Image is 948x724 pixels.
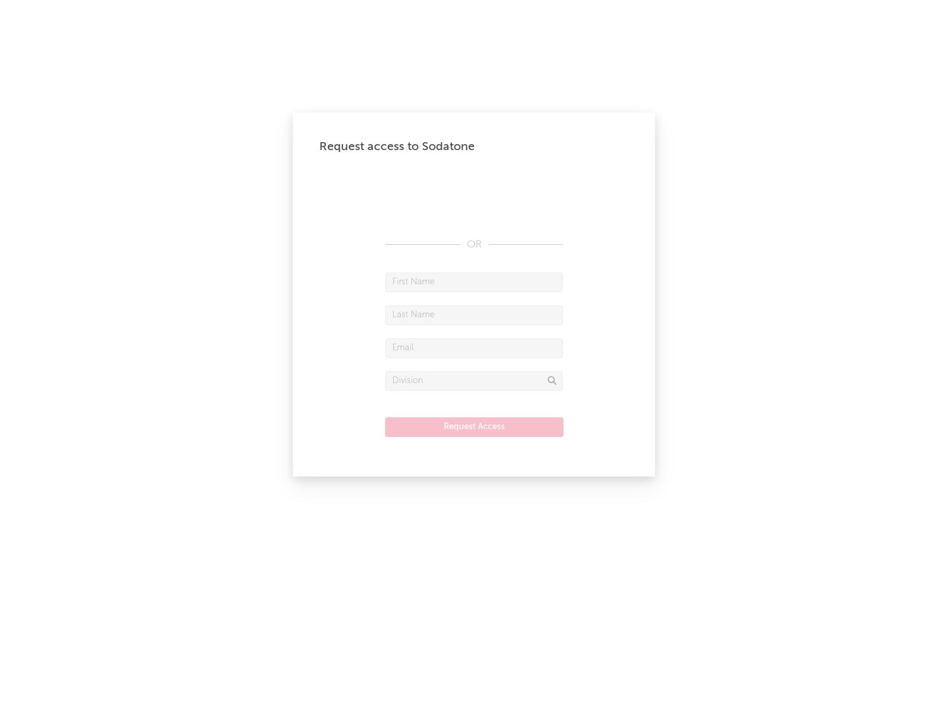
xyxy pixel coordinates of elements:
input: Division [385,371,563,391]
button: Request Access [385,417,564,437]
div: Request access to Sodatone [319,139,629,155]
input: First Name [385,272,563,292]
input: Last Name [385,305,563,325]
div: OR [385,237,563,253]
input: Email [385,338,563,358]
